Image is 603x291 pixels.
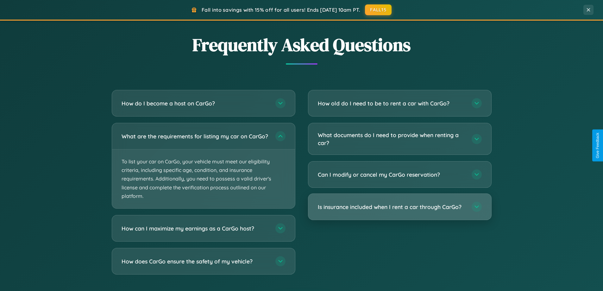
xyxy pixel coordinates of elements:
h3: What documents do I need to provide when renting a car? [318,131,465,147]
span: Fall into savings with 15% off for all users! Ends [DATE] 10am PT. [202,7,360,13]
h3: How can I maximize my earnings as a CarGo host? [122,225,269,232]
h3: How old do I need to be to rent a car with CarGo? [318,99,465,107]
h3: What are the requirements for listing my car on CarGo? [122,132,269,140]
p: To list your car on CarGo, your vehicle must meet our eligibility criteria, including specific ag... [112,149,295,208]
h2: Frequently Asked Questions [112,33,492,57]
h3: Can I modify or cancel my CarGo reservation? [318,171,465,179]
h3: Is insurance included when I rent a car through CarGo? [318,203,465,211]
button: FALL15 [365,4,392,15]
div: Give Feedback [595,133,600,158]
h3: How do I become a host on CarGo? [122,99,269,107]
h3: How does CarGo ensure the safety of my vehicle? [122,257,269,265]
